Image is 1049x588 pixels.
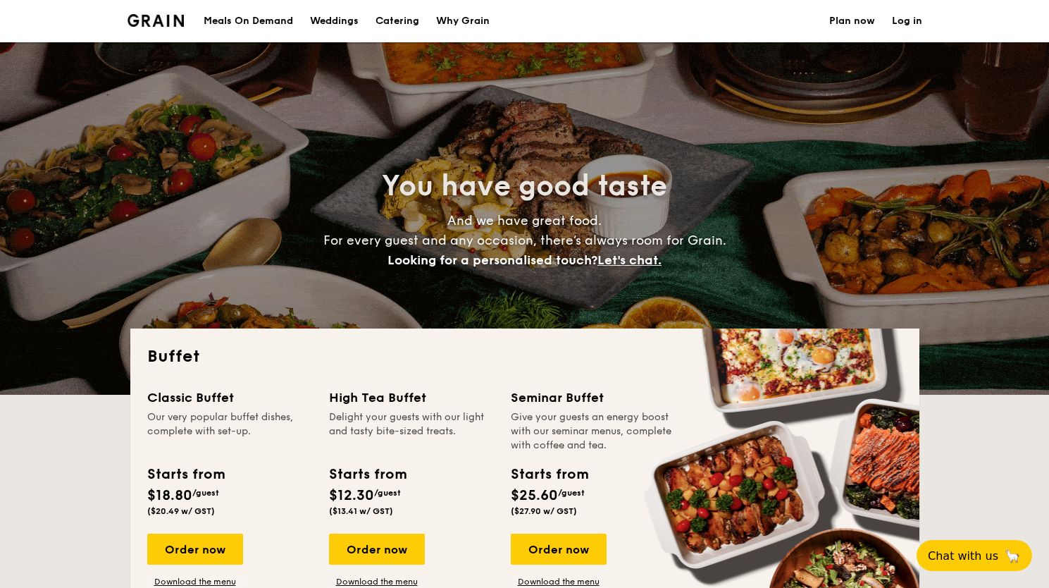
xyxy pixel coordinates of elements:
div: Give your guests an energy boost with our seminar menus, complete with coffee and tea. [511,410,676,453]
span: /guest [374,488,401,498]
span: ($13.41 w/ GST) [329,506,393,516]
span: ($27.90 w/ GST) [511,506,577,516]
div: Order now [329,534,425,565]
span: 🦙 [1004,548,1021,564]
div: Starts from [329,464,406,485]
div: Starts from [147,464,224,485]
span: You have good taste [382,169,667,203]
span: /guest [192,488,219,498]
a: Logotype [128,14,185,27]
div: Order now [147,534,243,565]
span: $25.60 [511,487,558,504]
span: ($20.49 w/ GST) [147,506,215,516]
span: Looking for a personalised touch? [387,252,597,268]
div: High Tea Buffet [329,388,494,408]
div: Seminar Buffet [511,388,676,408]
span: /guest [558,488,585,498]
span: $18.80 [147,487,192,504]
h2: Buffet [147,345,902,368]
div: Classic Buffet [147,388,312,408]
span: Let's chat. [597,252,662,268]
div: Order now [511,534,607,565]
div: Starts from [511,464,588,485]
span: $12.30 [329,487,374,504]
a: Download the menu [511,576,607,587]
a: Download the menu [147,576,243,587]
a: Download the menu [329,576,425,587]
button: Chat with us🦙 [917,540,1032,571]
div: Our very popular buffet dishes, complete with set-up. [147,410,312,453]
img: Grain [128,14,185,27]
span: And we have great food. For every guest and any occasion, there’s always room for Grain. [323,213,726,268]
span: Chat with us [928,549,998,563]
div: Delight your guests with our light and tasty bite-sized treats. [329,410,494,453]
